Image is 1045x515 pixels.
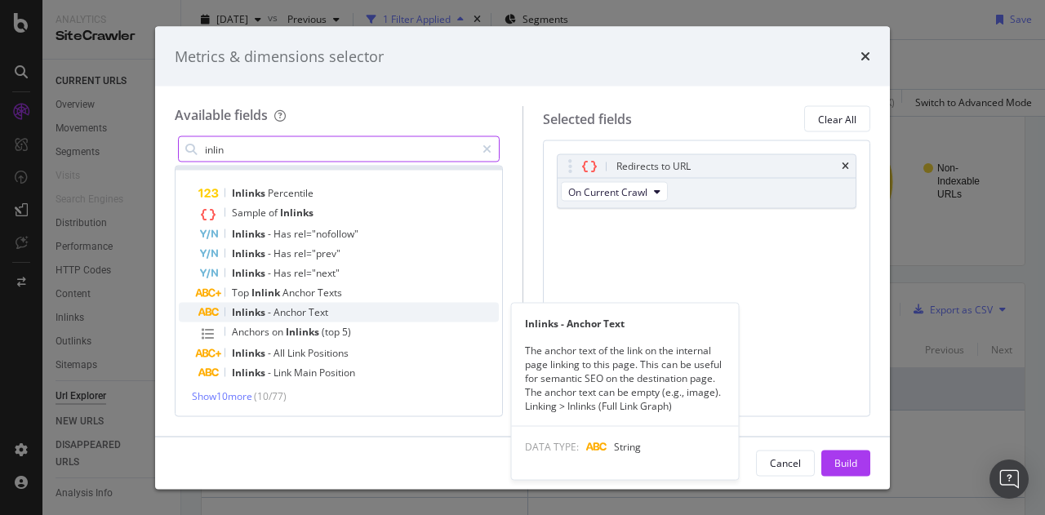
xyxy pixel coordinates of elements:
[232,325,272,339] span: Anchors
[273,305,309,319] span: Anchor
[989,460,1029,499] div: Open Intercom Messenger
[251,286,282,300] span: Inlink
[318,286,342,300] span: Texts
[319,366,355,380] span: Position
[273,266,294,280] span: Has
[268,186,313,200] span: Percentile
[232,286,251,300] span: Top
[155,26,890,489] div: modal
[280,206,313,220] span: Inlinks
[232,227,268,241] span: Inlinks
[543,109,632,128] div: Selected fields
[268,346,273,360] span: -
[821,450,870,476] button: Build
[287,346,308,360] span: Link
[568,184,647,198] span: On Current Crawl
[561,182,668,202] button: On Current Crawl
[322,325,342,339] span: (top
[512,316,739,330] div: Inlinks - Anchor Text
[192,389,252,403] span: Show 10 more
[232,305,268,319] span: Inlinks
[175,46,384,67] div: Metrics & dimensions selector
[232,186,268,200] span: Inlinks
[232,206,269,220] span: Sample
[557,154,857,209] div: Redirects to URLtimesOn Current Crawl
[268,366,273,380] span: -
[232,346,268,360] span: Inlinks
[770,455,801,469] div: Cancel
[308,346,349,360] span: Positions
[268,266,273,280] span: -
[818,112,856,126] div: Clear All
[294,266,340,280] span: rel="next"
[268,227,273,241] span: -
[342,325,351,339] span: 5)
[268,246,273,260] span: -
[804,106,870,132] button: Clear All
[309,305,328,319] span: Text
[273,366,294,380] span: Link
[232,366,268,380] span: Inlinks
[282,286,318,300] span: Anchor
[842,162,849,171] div: times
[294,246,340,260] span: rel="prev"
[616,158,691,175] div: Redirects to URL
[232,266,268,280] span: Inlinks
[232,246,268,260] span: Inlinks
[273,246,294,260] span: Has
[203,137,475,162] input: Search by field name
[512,343,739,413] div: The anchor text of the link on the internal page linking to this page. This can be useful for sem...
[273,227,294,241] span: Has
[294,227,358,241] span: rel="nofollow"
[286,325,322,339] span: Inlinks
[268,305,273,319] span: -
[269,206,280,220] span: of
[175,106,268,124] div: Available fields
[273,346,287,360] span: All
[756,450,815,476] button: Cancel
[272,325,286,339] span: on
[254,389,287,403] span: ( 10 / 77 )
[860,46,870,67] div: times
[294,366,319,380] span: Main
[834,455,857,469] div: Build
